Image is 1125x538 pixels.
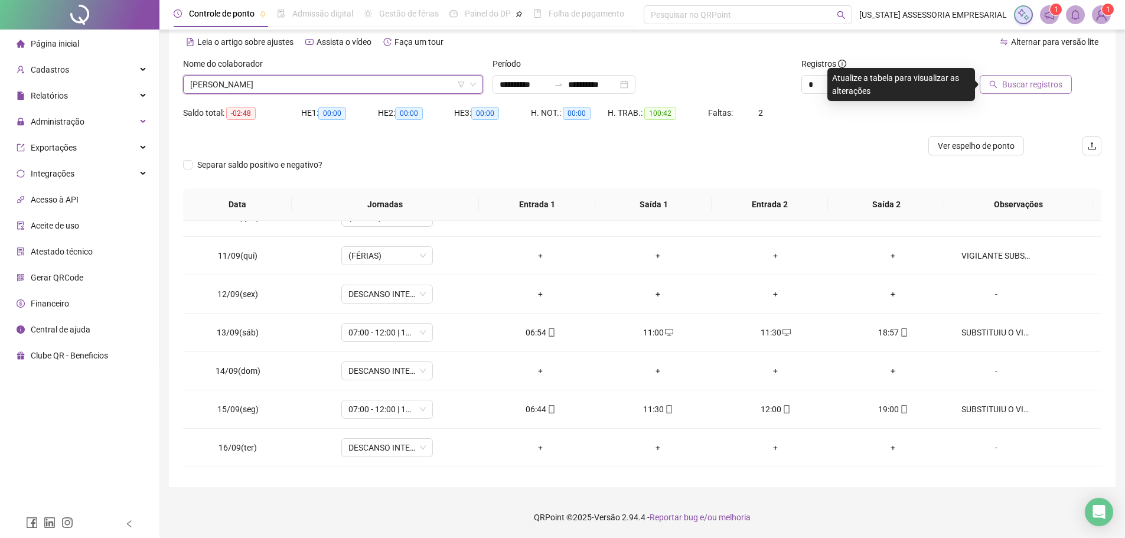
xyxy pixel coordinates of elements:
[899,328,908,337] span: mobile
[219,443,257,452] span: 16/09(ter)
[546,328,556,337] span: mobile
[189,9,255,18] span: Controle de ponto
[516,11,523,18] span: pushpin
[17,144,25,152] span: export
[469,81,477,88] span: down
[31,273,83,282] span: Gerar QRCode
[491,288,590,301] div: +
[726,441,825,454] div: +
[395,107,423,120] span: 00:00
[31,117,84,126] span: Administração
[17,92,25,100] span: file
[664,328,673,337] span: desktop
[378,106,455,120] div: HE 2:
[17,221,25,230] span: audit
[844,249,943,262] div: +
[961,288,1031,301] div: -
[317,37,371,47] span: Assista o vídeo
[125,520,133,528] span: left
[961,326,1031,339] div: SUBSTITUIU O VIGILANTE: [PERSON_NAME]
[31,299,69,308] span: Financeiro
[594,513,620,522] span: Versão
[758,108,763,118] span: 2
[961,364,1031,377] div: -
[17,66,25,74] span: user-add
[827,68,975,101] div: Atualize a tabela para visualizar as alterações
[609,326,707,339] div: 11:00
[980,75,1072,94] button: Buscar registros
[664,405,673,413] span: mobile
[726,288,825,301] div: +
[17,118,25,126] span: lock
[454,106,531,120] div: HE 3:
[726,364,825,377] div: +
[348,324,426,341] span: 07:00 - 12:00 | 12:30 - 19:00
[218,251,257,260] span: 11/09(qui)
[17,299,25,308] span: dollar
[479,188,595,221] th: Entrada 1
[609,403,707,416] div: 11:30
[650,513,751,522] span: Reportar bug e/ou melhoria
[781,328,791,337] span: desktop
[190,76,476,93] span: KELLTON SALVADOR DA SILVA
[491,403,590,416] div: 06:44
[961,249,1031,262] div: VIGILANTE SUBSTITUTO: [PERSON_NAME]
[61,517,73,529] span: instagram
[989,80,997,89] span: search
[844,364,943,377] div: +
[609,364,707,377] div: +
[292,9,353,18] span: Admissão digital
[1000,38,1008,46] span: swap
[491,326,590,339] div: 06:54
[17,195,25,204] span: api
[1093,6,1110,24] img: 89980
[1070,9,1081,20] span: bell
[31,351,108,360] span: Clube QR - Beneficios
[197,37,294,47] span: Leia o artigo sobre ajustes
[493,57,529,70] label: Período
[1106,5,1110,14] span: 1
[348,400,426,418] span: 07:00 - 12:00 | 12:30 - 19:00
[217,289,258,299] span: 12/09(sex)
[828,188,944,221] th: Saída 2
[726,403,825,416] div: 12:00
[644,107,676,120] span: 100:42
[781,405,791,413] span: mobile
[174,9,182,18] span: clock-circle
[159,497,1125,538] footer: QRPoint © 2025 - 2.94.4 -
[17,325,25,334] span: info-circle
[458,81,465,88] span: filter
[31,325,90,334] span: Central de ajuda
[305,38,314,46] span: youtube
[226,107,256,120] span: -02:48
[31,247,93,256] span: Atestado técnico
[491,364,590,377] div: +
[259,11,266,18] span: pushpin
[17,273,25,282] span: qrcode
[31,39,79,48] span: Página inicial
[608,106,708,120] div: H. TRAB.:
[31,143,77,152] span: Exportações
[31,221,79,230] span: Aceite de uso
[899,405,908,413] span: mobile
[712,188,828,221] th: Entrada 2
[726,249,825,262] div: +
[183,57,270,70] label: Nome do colaborador
[1011,37,1098,47] span: Alternar para versão lite
[954,198,1083,211] span: Observações
[1044,9,1055,20] span: notification
[1102,4,1114,15] sup: Atualize o seu contato no menu Meus Dados
[364,9,372,18] span: sun
[186,38,194,46] span: file-text
[491,249,590,262] div: +
[844,288,943,301] div: +
[31,195,79,204] span: Acesso à API
[1054,5,1058,14] span: 1
[533,9,542,18] span: book
[859,8,1007,21] span: [US_STATE] ASSESSORIA EMPRESARIAL
[379,9,439,18] span: Gestão de férias
[838,60,846,68] span: info-circle
[554,80,563,89] span: swap-right
[961,403,1031,416] div: SUBSTITUIU O VIGILANTE: [PERSON_NAME]
[348,439,426,457] span: DESCANSO INTER-JORNADA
